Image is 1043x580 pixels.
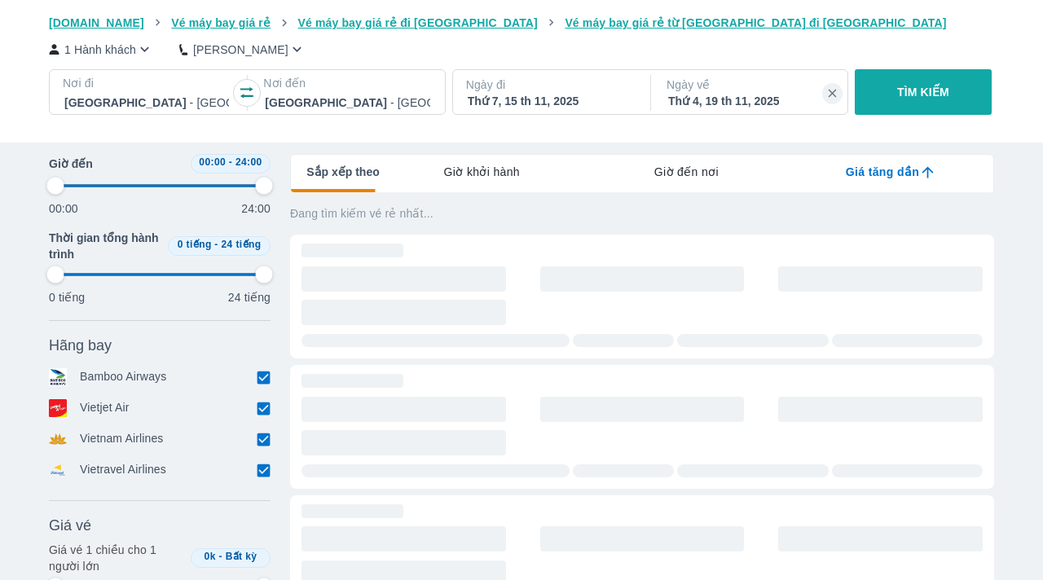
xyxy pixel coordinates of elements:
[49,289,85,305] p: 0 tiếng
[49,15,994,31] nav: breadcrumb
[380,155,993,189] div: lab API tabs example
[263,75,431,91] p: Nơi đến
[49,200,78,217] p: 00:00
[468,93,632,109] div: Thứ 7, 15 th 11, 2025
[668,93,833,109] div: Thứ 4, 19 th 11, 2025
[49,542,184,574] p: Giá vé 1 chiều cho 1 người lớn
[228,289,271,305] p: 24 tiếng
[64,42,136,58] p: 1 Hành khách
[654,164,719,180] span: Giờ đến nơi
[63,75,231,91] p: Nơi đi
[49,156,93,172] span: Giờ đến
[49,16,144,29] span: [DOMAIN_NAME]
[178,239,212,250] span: 0 tiếng
[205,551,216,562] span: 0k
[80,399,130,417] p: Vietjet Air
[846,164,919,180] span: Giá tăng dần
[49,336,112,355] span: Hãng bay
[49,41,153,58] button: 1 Hành khách
[235,156,262,168] span: 24:00
[219,551,222,562] span: -
[466,77,634,93] p: Ngày đi
[565,16,946,29] span: Vé máy bay giá rẻ từ [GEOGRAPHIC_DATA] đi [GEOGRAPHIC_DATA]
[306,164,380,180] span: Sắp xếp theo
[80,461,166,479] p: Vietravel Airlines
[171,16,271,29] span: Vé máy bay giá rẻ
[80,368,166,386] p: Bamboo Airways
[241,200,271,217] p: 24:00
[298,16,538,29] span: Vé máy bay giá rẻ đi [GEOGRAPHIC_DATA]
[199,156,226,168] span: 00:00
[214,239,218,250] span: -
[193,42,288,58] p: [PERSON_NAME]
[49,230,161,262] span: Thời gian tổng hành trình
[897,84,949,100] p: TÌM KIẾM
[179,41,306,58] button: [PERSON_NAME]
[855,69,991,115] button: TÌM KIẾM
[49,516,91,535] span: Giá vé
[290,205,994,222] p: Đang tìm kiếm vé rẻ nhất...
[222,239,262,250] span: 24 tiếng
[80,430,164,448] p: Vietnam Airlines
[229,156,232,168] span: -
[444,164,520,180] span: Giờ khởi hành
[226,551,257,562] span: Bất kỳ
[667,77,834,93] p: Ngày về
